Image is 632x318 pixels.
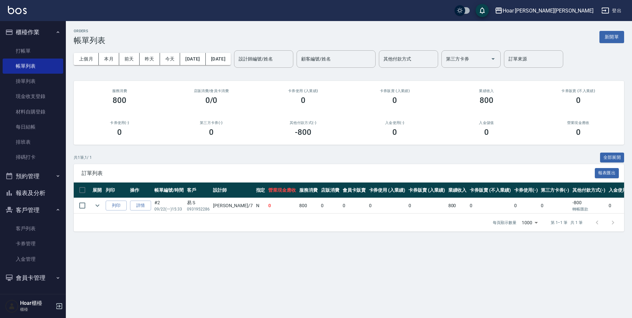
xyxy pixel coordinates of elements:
[267,198,298,213] td: 0
[211,183,254,198] th: 設計師
[187,199,210,206] div: 易Ｓ
[99,53,119,65] button: 本月
[3,168,63,185] button: 預約管理
[140,53,160,65] button: 昨天
[206,53,231,65] button: [DATE]
[539,183,571,198] th: 第三方卡券(-)
[407,183,447,198] th: 卡券販賣 (入業績)
[571,198,607,213] td: -800
[20,306,54,312] p: 櫃檯
[595,170,619,176] a: 報表匯出
[153,183,185,198] th: 帳單編號/時間
[480,96,493,105] h3: 800
[130,201,151,211] a: 詳情
[503,7,593,15] div: Hoar [PERSON_NAME][PERSON_NAME]
[600,153,624,163] button: 全部展開
[599,31,624,43] button: 新開單
[3,269,63,286] button: 會員卡管理
[187,206,210,212] p: 0931952286
[5,300,18,313] img: Person
[551,220,583,226] p: 第 1–1 筆 共 1 筆
[3,43,63,59] a: 打帳單
[3,89,63,104] a: 現金收支登錄
[3,119,63,135] a: 每日結帳
[295,128,311,137] h3: -800
[160,53,180,65] button: 今天
[180,53,205,65] button: [DATE]
[301,96,305,105] h3: 0
[298,183,319,198] th: 服務消費
[106,201,127,211] button: 列印
[8,6,27,14] img: Logo
[3,221,63,236] a: 客戶列表
[254,198,267,213] td: N
[539,198,571,213] td: 0
[117,128,122,137] h3: 0
[211,198,254,213] td: [PERSON_NAME] /7
[113,96,126,105] h3: 800
[488,54,498,64] button: Open
[74,36,105,45] h3: 帳單列表
[476,4,489,17] button: save
[367,198,407,213] td: 0
[492,4,596,17] button: Hoar [PERSON_NAME][PERSON_NAME]
[104,183,128,198] th: 列印
[154,206,184,212] p: 09/22 (一) 15:33
[92,201,102,210] button: expand row
[3,104,63,119] a: 材料自購登錄
[576,128,581,137] h3: 0
[119,53,140,65] button: 前天
[267,183,298,198] th: 營業現金應收
[185,183,212,198] th: 客戶
[513,183,540,198] th: 卡券使用(-)
[74,29,105,33] h2: ORDERS
[3,202,63,219] button: 客戶管理
[341,198,367,213] td: 0
[3,236,63,251] a: 卡券管理
[3,135,63,150] a: 排班表
[540,121,616,125] h2: 營業現金應收
[91,183,104,198] th: 展開
[20,300,54,306] h5: Hoar櫃檯
[341,183,367,198] th: 會員卡販賣
[468,198,512,213] td: 0
[519,214,540,232] div: 1000
[209,128,214,137] h3: 0
[367,183,407,198] th: 卡券使用 (入業績)
[254,183,267,198] th: 指定
[205,96,218,105] h3: 0/0
[153,198,185,213] td: #2
[74,155,92,160] p: 共 1 筆, 1 / 1
[74,53,99,65] button: 上個月
[513,198,540,213] td: 0
[599,34,624,40] a: 新開單
[599,5,624,17] button: 登出
[392,128,397,137] h3: 0
[357,121,433,125] h2: 入金使用(-)
[449,121,525,125] h2: 入金儲值
[82,170,595,177] span: 訂單列表
[173,121,250,125] h2: 第三方卡券(-)
[576,96,581,105] h3: 0
[595,168,619,178] button: 報表匯出
[357,89,433,93] h2: 卡券販賣 (入業績)
[3,59,63,74] a: 帳單列表
[319,198,341,213] td: 0
[82,89,158,93] h3: 服務消費
[3,24,63,41] button: 櫃檯作業
[572,206,605,212] p: 轉帳匯款
[173,89,250,93] h2: 店販消費 /會員卡消費
[3,252,63,267] a: 入金管理
[449,89,525,93] h2: 業績收入
[265,89,341,93] h2: 卡券使用 (入業績)
[447,183,468,198] th: 業績收入
[82,121,158,125] h2: 卡券使用(-)
[571,183,607,198] th: 其他付款方式(-)
[493,220,516,226] p: 每頁顯示數量
[3,150,63,165] a: 掃碼打卡
[392,96,397,105] h3: 0
[484,128,489,137] h3: 0
[540,89,616,93] h2: 卡券販賣 (不入業績)
[407,198,447,213] td: 0
[128,183,153,198] th: 操作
